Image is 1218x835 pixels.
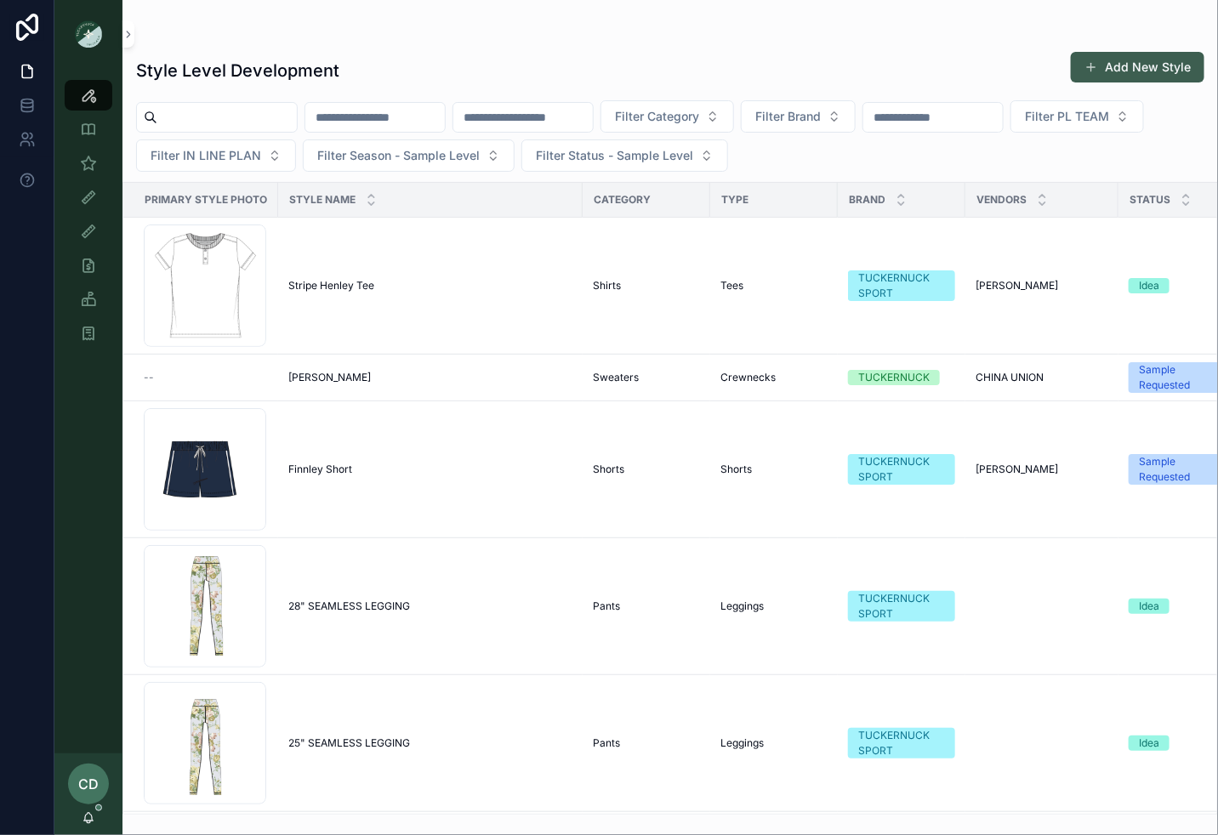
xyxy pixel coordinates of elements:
a: -- [144,371,268,384]
div: TUCKERNUCK SPORT [858,591,945,622]
span: Type [721,193,748,207]
a: TUCKERNUCK SPORT [848,728,955,758]
span: Shorts [720,463,752,476]
img: App logo [75,20,102,48]
a: Tees [720,279,828,293]
span: Filter Status - Sample Level [536,147,693,164]
span: Category [594,193,651,207]
span: [PERSON_NAME] [976,463,1058,476]
span: Pants [593,736,620,750]
a: Stripe Henley Tee [288,279,572,293]
span: Stripe Henley Tee [288,279,374,293]
a: 28" SEAMLESS LEGGING [288,599,572,613]
div: TUCKERNUCK SPORT [858,454,945,485]
span: Filter Season - Sample Level [317,147,480,164]
a: Finnley Short [288,463,572,476]
a: Sweaters [593,371,700,384]
div: scrollable content [54,68,122,753]
a: TUCKERNUCK SPORT [848,270,955,301]
a: Leggings [720,736,828,750]
button: Select Button [600,100,734,133]
span: Filter Category [615,108,699,125]
span: Vendors [976,193,1027,207]
button: Select Button [521,139,728,172]
span: Crewnecks [720,371,776,384]
span: 28" SEAMLESS LEGGING [288,599,410,613]
span: Filter IN LINE PLAN [151,147,261,164]
div: TUCKERNUCK SPORT [858,728,945,758]
div: TUCKERNUCK [858,370,930,385]
span: Shirts [593,279,621,293]
div: TUCKERNUCK SPORT [858,270,945,301]
a: 25" SEAMLESS LEGGING [288,736,572,750]
span: Shorts [593,463,624,476]
a: TUCKERNUCK SPORT [848,591,955,622]
a: Crewnecks [720,371,828,384]
span: Finnley Short [288,463,352,476]
button: Select Button [1010,100,1144,133]
span: Brand [849,193,885,207]
span: Filter PL TEAM [1025,108,1109,125]
span: 25" SEAMLESS LEGGING [288,736,410,750]
div: Idea [1139,736,1159,751]
span: [PERSON_NAME] [288,371,371,384]
span: Tees [720,279,743,293]
a: Shorts [720,463,828,476]
a: Shorts [593,463,700,476]
a: Pants [593,599,700,613]
span: Primary Style Photo [145,193,267,207]
h1: Style Level Development [136,59,339,82]
div: Idea [1139,599,1159,614]
a: Leggings [720,599,828,613]
span: Style Name [289,193,356,207]
a: Pants [593,736,700,750]
button: Select Button [741,100,856,133]
button: Add New Style [1071,52,1204,82]
span: Sweaters [593,371,639,384]
span: Pants [593,599,620,613]
span: -- [144,371,154,384]
span: [PERSON_NAME] [976,279,1058,293]
span: Filter Brand [755,108,821,125]
a: CHINA UNION [976,371,1108,384]
span: Leggings [720,736,764,750]
button: Select Button [136,139,296,172]
a: [PERSON_NAME] [976,279,1108,293]
div: Idea [1139,278,1159,293]
span: CHINA UNION [976,371,1044,384]
a: TUCKERNUCK [848,370,955,385]
span: CD [78,774,99,794]
a: TUCKERNUCK SPORT [848,454,955,485]
span: Leggings [720,599,764,613]
a: [PERSON_NAME] [976,463,1108,476]
a: [PERSON_NAME] [288,371,572,384]
button: Select Button [303,139,515,172]
span: Status [1130,193,1170,207]
a: Shirts [593,279,700,293]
